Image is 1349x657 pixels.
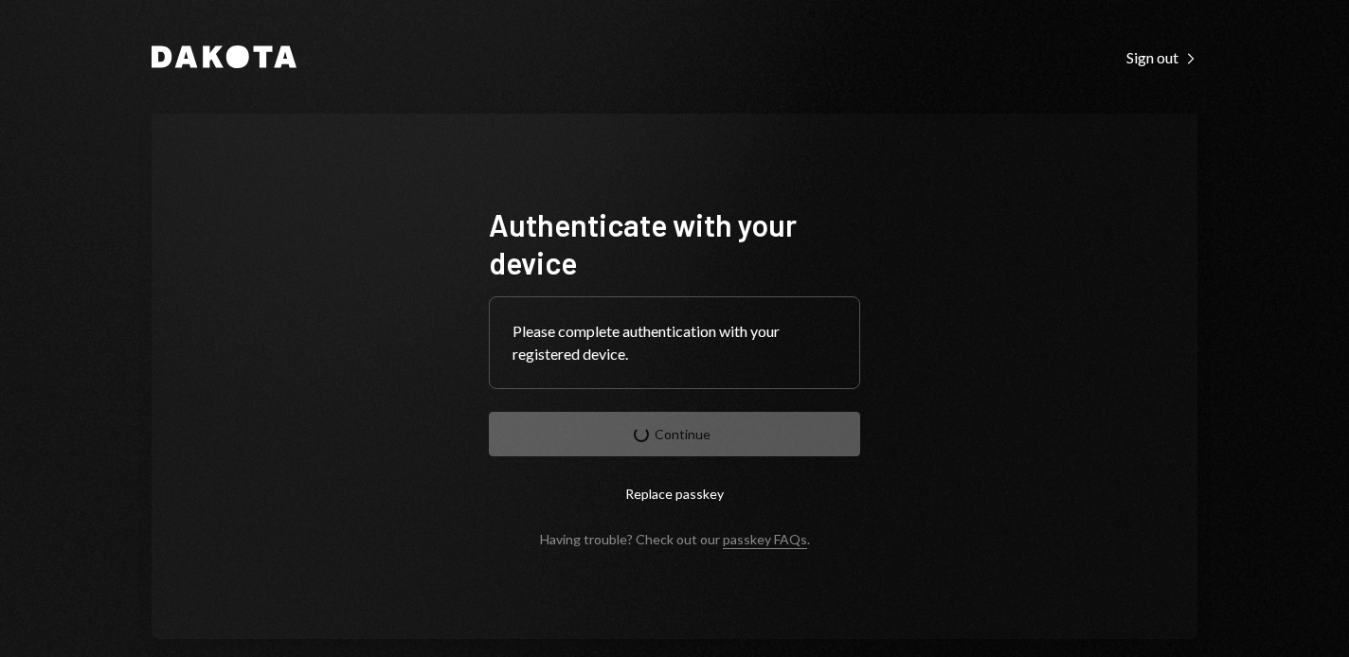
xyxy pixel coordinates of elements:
[489,471,860,516] button: Replace passkey
[1126,48,1197,67] div: Sign out
[723,531,807,549] a: passkey FAQs
[540,531,810,547] div: Having trouble? Check out our .
[1126,46,1197,67] a: Sign out
[513,320,836,365] div: Please complete authentication with your registered device.
[489,205,860,281] h1: Authenticate with your device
